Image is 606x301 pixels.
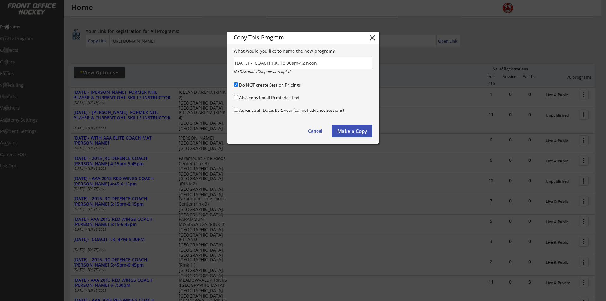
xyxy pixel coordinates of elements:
div: Copy This Program [234,34,358,40]
label: Also copy Email Reminder Text [239,95,300,100]
button: close [368,33,377,43]
div: What would you like to name the new program? [234,49,372,53]
label: Do NOT create Session Pricings [239,82,301,87]
button: Make a Copy [332,125,372,137]
button: Cancel [302,125,329,137]
label: Advance all Dates by 1 year (cannot advance Sessions) [239,107,344,113]
div: No Discounts/Coupons are copied [234,70,327,74]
